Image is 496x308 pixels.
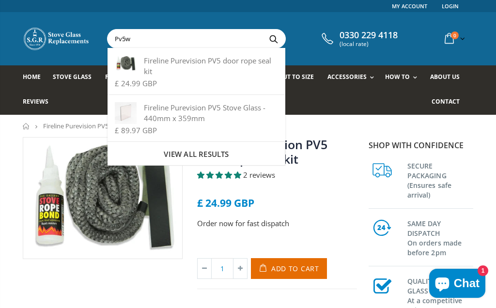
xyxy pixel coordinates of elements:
span: 5.00 stars [197,170,243,180]
h3: SECURE PACKAGING (Ensures safe arrival) [407,159,473,200]
img: Stove Glass Replacement [23,27,91,51]
div: Fireline Purevision PV5 door rope seal kit [115,55,278,77]
button: Add to Cart [251,258,327,279]
span: Stove Glass [53,73,92,81]
div: Fireline Purevision PV5 Stove Glass - 440mm x 359mm [115,102,278,123]
h3: SAME DAY DISPATCH On orders made before 2pm [407,217,473,258]
span: About us [430,73,460,81]
span: 2 reviews [243,170,275,180]
span: £ 89.97 GBP [115,125,157,135]
button: Search [263,30,284,48]
a: Contact [432,90,467,115]
a: Accessories [327,65,379,90]
p: Order now for fast dispatch [197,218,357,229]
span: How To [385,73,410,81]
a: Reviews [23,90,56,115]
span: Reviews [23,97,48,106]
span: Fire Bricks [105,73,140,81]
a: 0 [441,29,467,48]
span: Add to Cart [271,264,319,273]
input: Search your stove brand... [108,30,374,48]
img: ACR8mmdoorropesealkit_8464ea6d-2f6b-41ea-8c10-037e9cb79520_800x_crop_center.webp [23,138,182,259]
a: Stove Glass [53,65,99,90]
span: 0 [451,31,459,39]
span: Home [23,73,41,81]
a: Home [23,123,30,129]
a: About us [430,65,467,90]
inbox-online-store-chat: Shopify online store chat [426,269,488,300]
p: Shop with confidence [369,139,473,151]
a: How To [385,65,422,90]
span: £ 24.99 GBP [115,78,157,88]
span: Accessories [327,73,367,81]
span: View all results [164,149,229,159]
span: Contact [432,97,460,106]
a: Home [23,65,48,90]
a: Fire Bricks [105,65,147,90]
span: £ 24.99 GBP [197,196,254,210]
span: Fireline Purevision PV5 door rope seal kit [43,122,160,130]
